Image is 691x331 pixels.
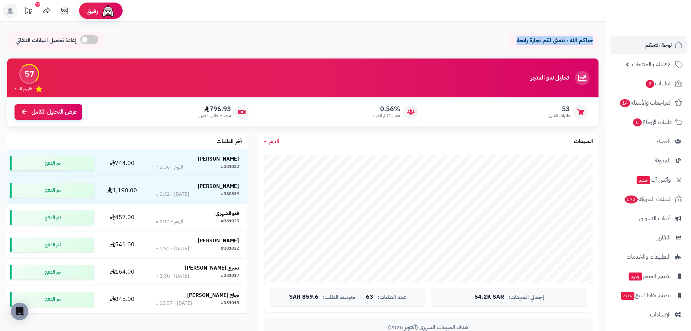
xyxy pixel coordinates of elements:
span: 0.56% [373,105,400,113]
a: تحديثات المنصة [19,4,37,20]
td: 541.00 [97,231,147,258]
span: أدوات التسويق [639,213,671,223]
span: إعادة تحميل البيانات التلقائي [16,36,77,45]
div: تم الدفع [10,183,94,198]
span: طلبات الإرجاع [632,117,672,127]
div: [DATE] - 2:32 م [156,191,189,198]
span: تطبيق نقاط البيع [620,290,671,300]
div: #381032 [221,164,239,171]
div: تم الدفع [10,210,94,225]
td: 1,190.00 [97,177,147,204]
span: الإعدادات [650,310,671,320]
a: التقارير [610,229,687,246]
a: المراجعات والأسئلة14 [610,94,687,112]
span: التقارير [657,233,671,243]
span: جديد [637,176,650,184]
span: متوسط الطلب: [323,294,355,300]
strong: بشرى [PERSON_NAME] [185,264,239,272]
a: طلبات الإرجاع6 [610,113,687,131]
span: 859.6 SAR [289,294,318,300]
div: #381015 [221,300,239,307]
span: جديد [629,273,642,280]
strong: نجاح [PERSON_NAME] [187,291,239,299]
strong: [PERSON_NAME] [198,237,239,245]
td: 164.00 [97,259,147,286]
span: لوحة التحكم [645,40,672,50]
span: 796.93 [198,105,231,113]
div: تم الدفع [10,265,94,279]
span: المدونة [655,156,671,166]
span: السلات المتروكة [624,194,672,204]
span: وآتس آب [636,175,671,185]
img: logo-2.png [642,19,684,35]
span: رفيق [86,7,98,15]
span: 2 [646,80,654,88]
div: #380839 [221,191,239,198]
span: 6 [633,118,642,126]
a: تطبيق المتجرجديد [610,267,687,285]
strong: [PERSON_NAME] [198,182,239,190]
span: 14 [620,99,630,107]
div: 10 [35,2,40,7]
span: متوسط طلب العميل [198,113,231,119]
td: 744.00 [97,150,147,177]
div: تم الدفع [10,292,94,307]
a: الطلبات2 [610,75,687,92]
div: اليوم - 2:12 م [156,218,183,225]
span: اليوم [269,137,279,146]
a: العملاء [610,133,687,150]
h3: تحليل نمو المتجر [531,75,569,81]
img: ai-face.png [101,4,115,18]
div: تم الدفع [10,238,94,252]
div: تم الدفع [10,156,94,170]
span: جديد [621,292,634,300]
span: 63 [366,294,373,300]
div: [DATE] - 1:30 م [156,273,189,280]
span: 572 [625,195,638,203]
span: تقييم النمو [15,86,32,92]
span: عرض التحليل الكامل [32,108,77,116]
strong: [PERSON_NAME] [198,155,239,163]
span: إجمالي المبيعات: [509,294,544,300]
a: أدوات التسويق [610,210,687,227]
a: التطبيقات والخدمات [610,248,687,266]
span: الأقسام والمنتجات [632,59,672,69]
p: حياكم الله ، نتمنى لكم تجارة رابحة [513,36,593,45]
div: Open Intercom Messenger [11,303,28,320]
a: السلات المتروكة572 [610,190,687,208]
a: وآتس آبجديد [610,171,687,189]
span: المراجعات والأسئلة [619,98,672,108]
span: | [360,294,362,300]
span: معدل تكرار الشراء [373,113,400,119]
a: عرض التحليل الكامل [15,104,82,120]
span: تطبيق المتجر [628,271,671,281]
div: [DATE] - 1:52 م [156,245,189,253]
td: 845.00 [97,286,147,313]
span: العملاء [657,136,671,146]
span: 54.2K SAR [474,294,504,300]
a: الإعدادات [610,306,687,323]
div: #381022 [221,245,239,253]
span: عدد الطلبات: [378,294,406,300]
div: #381025 [221,218,239,225]
span: طلبات الشهر [549,113,570,119]
div: اليوم - 2:38 م [156,164,183,171]
div: [DATE] - 12:57 م [156,300,192,307]
a: المدونة [610,152,687,169]
span: الطلبات [645,78,672,89]
a: تطبيق نقاط البيعجديد [610,287,687,304]
td: 457.00 [97,204,147,231]
strong: فتو الشهري [215,210,239,217]
a: لوحة التحكم [610,36,687,54]
a: اليوم [264,137,279,146]
h3: المبيعات [574,138,593,145]
span: 53 [549,105,570,113]
h3: آخر الطلبات [217,138,242,145]
span: التطبيقات والخدمات [626,252,671,262]
div: #381017 [221,273,239,280]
